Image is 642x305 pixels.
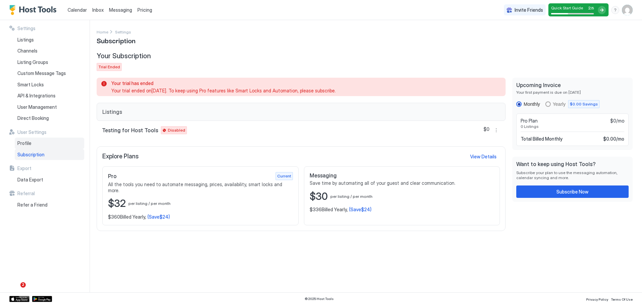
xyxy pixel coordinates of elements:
span: Smart Locks [17,82,44,88]
a: User Management [15,101,84,113]
a: Privacy Policy [586,295,608,302]
span: (Save $24 ) [147,214,170,220]
span: Listings [102,108,122,115]
span: 2 [588,5,591,10]
span: Save time by automating all of your guest and clear communication. [310,180,495,186]
span: Calendar [68,7,87,13]
a: Settings [115,28,131,35]
span: Channels [17,48,37,54]
div: Yearly [553,101,565,107]
a: Calendar [68,6,87,13]
div: monthly [516,101,540,107]
span: per listing / per month [330,194,372,199]
span: Your Subscription [97,52,151,60]
span: Pro Plan [521,118,538,124]
span: Want to keep using Host Tools? [516,161,629,167]
span: Invite Friends [515,7,543,13]
span: $360 Billed Yearly, [108,214,146,220]
span: Current [277,173,291,179]
span: Direct Booking [17,115,49,121]
a: Listing Groups [15,57,84,68]
button: View Details [466,152,500,161]
span: © 2025 Host Tools [305,297,334,301]
span: User Management [17,104,57,110]
span: Messaging [310,172,337,179]
a: App Store [9,296,29,302]
div: menu [492,126,500,134]
div: Breadcrumb [115,28,131,35]
a: Inbox [92,6,104,13]
span: Your trial ended on [DATE] . To keep using Pro features like Smart Locks and Automation, please s... [111,88,498,94]
span: $0.00 / mo [603,136,624,142]
button: Subscribe Now [516,185,629,198]
span: Listings [17,37,34,43]
span: per listing / per month [128,201,171,206]
span: Subscription [97,35,135,45]
a: Refer a Friend [15,199,84,211]
span: 0 Listings [521,124,624,129]
span: Trial Ended [98,64,120,70]
span: Subscription [17,152,44,158]
span: Refer a Friend [17,202,47,208]
span: Settings [17,25,35,31]
div: Breadcrumb [97,28,108,35]
span: Subscribe your plan to use the messaging automation, calendar syncing and more. [516,170,629,180]
span: Settings [115,29,131,34]
span: Data Export [17,177,43,183]
a: Custom Message Tags [15,68,84,79]
span: Inbox [92,7,104,13]
div: RadioGroup [516,100,629,108]
span: Messaging [109,7,132,13]
a: Host Tools Logo [9,5,60,15]
a: Home [97,28,108,35]
span: Profile [17,140,31,146]
div: Subscribe Now [556,188,588,195]
a: Google Play Store [32,296,52,302]
span: All the tools you need to automate messaging, prices, availability, smart locks and more. [108,181,293,193]
a: Messaging [109,6,132,13]
span: Upcoming Invoice [516,82,629,88]
span: User Settings [17,129,46,135]
span: Pro [108,173,117,179]
span: $0/mo [610,118,624,124]
div: Monthly [524,101,540,107]
span: Privacy Policy [586,297,608,301]
a: Listings [15,34,84,46]
a: Profile [15,138,84,149]
span: Export [17,165,31,171]
span: Quick Start Guide [551,5,583,10]
span: (Save $24 ) [349,207,371,213]
span: Terms Of Use [611,297,633,301]
span: API & Integrations [17,93,56,99]
span: Your first payment is due on [DATE] [516,90,629,95]
div: View Details [470,153,497,160]
a: Subscription [15,149,84,160]
a: API & Integrations [15,90,84,101]
a: Data Export [15,174,84,185]
span: $32 [108,197,126,210]
span: Disabled [168,127,185,133]
button: More options [492,126,500,134]
span: $0.00 Savings [570,101,598,107]
span: $0 [484,126,490,134]
span: Home [97,29,108,34]
div: User profile [622,5,633,15]
a: Direct Booking [15,112,84,124]
iframe: Intercom live chat [7,282,23,298]
span: $30 [310,190,328,203]
span: Listing Groups [17,59,48,65]
span: Referral [17,190,35,197]
span: Pricing [137,7,152,13]
span: / 5 [591,6,594,10]
span: Your trial has ended [111,80,498,86]
a: Channels [15,45,84,57]
span: Total Billed Monthly [521,136,562,142]
span: Explore Plans [102,153,139,160]
a: Smart Locks [15,79,84,90]
div: menu [611,6,619,14]
div: yearly [545,100,600,108]
span: 2 [20,282,26,288]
